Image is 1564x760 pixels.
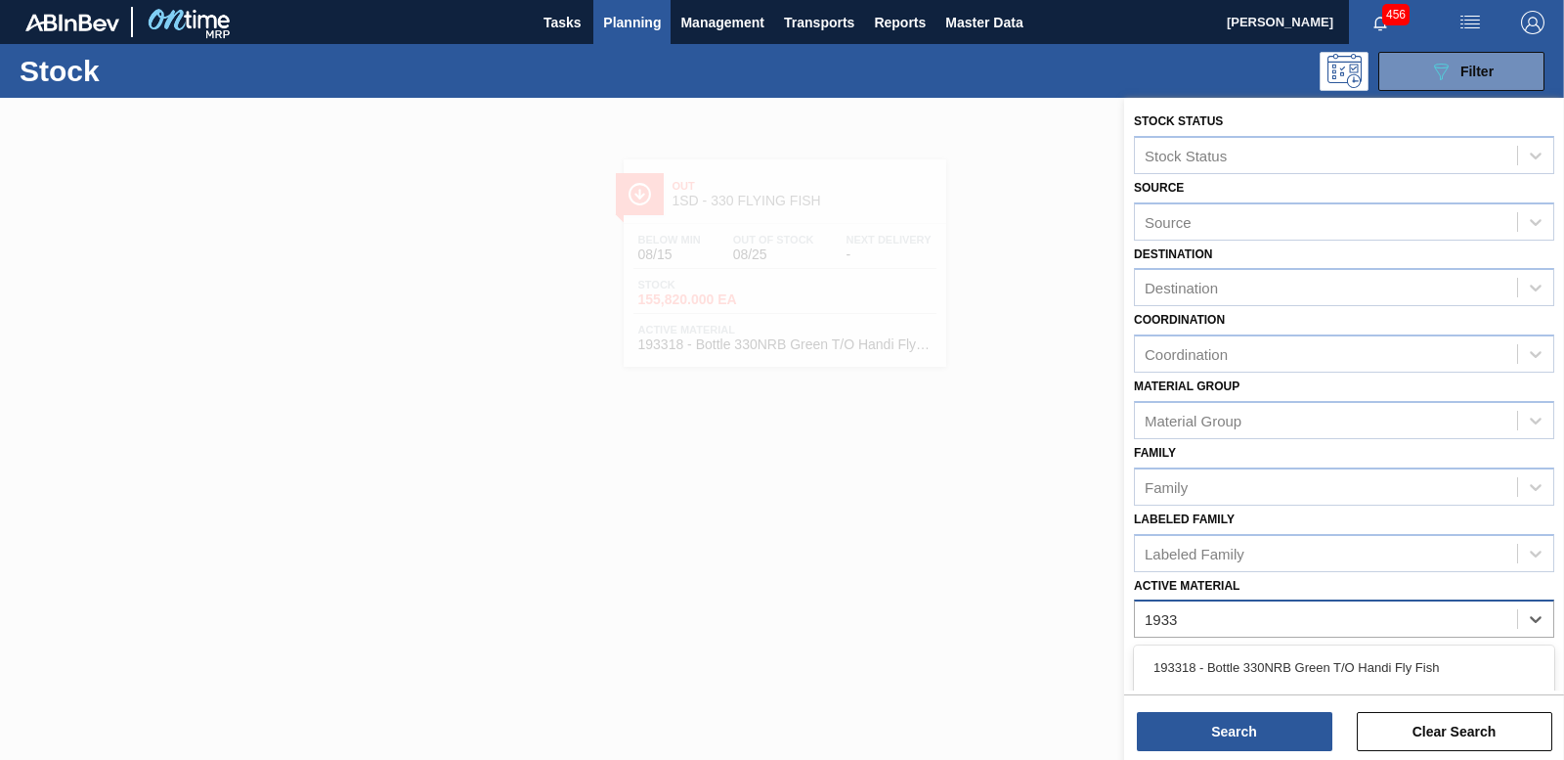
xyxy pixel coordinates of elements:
[1458,11,1482,34] img: userActions
[945,11,1022,34] span: Master Data
[541,11,584,34] span: Tasks
[1134,513,1235,526] label: Labeled Family
[1134,313,1225,327] label: Coordination
[1134,380,1239,393] label: Material Group
[20,60,303,82] h1: Stock
[1145,213,1192,230] div: Source
[1521,11,1544,34] img: Logout
[1145,346,1228,363] div: Coordination
[1134,649,1554,686] div: 193318 - Bottle 330NRB Green T/O Handi Fly Fish
[1145,478,1188,495] div: Family
[874,11,926,34] span: Reports
[1378,52,1544,91] button: Filter
[1349,9,1412,36] button: Notifications
[1134,247,1212,261] label: Destination
[25,14,119,31] img: TNhmsLtSVTkK8tSr43FrP2fwEKptu5GPRR3wAAAABJRU5ErkJggg==
[1134,686,1554,722] div: 193325 - Can-End Silver End Blue Tab
[1134,114,1223,128] label: Stock Status
[1134,181,1184,195] label: Source
[1134,579,1239,593] label: Active Material
[784,11,854,34] span: Transports
[1145,545,1244,561] div: Labeled Family
[1134,446,1176,460] label: Family
[1145,280,1218,296] div: Destination
[1320,52,1368,91] div: Programming: no user selected
[1382,4,1410,25] span: 456
[603,11,661,34] span: Planning
[1145,412,1241,428] div: Material Group
[1145,147,1227,163] div: Stock Status
[1460,64,1494,79] span: Filter
[680,11,764,34] span: Management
